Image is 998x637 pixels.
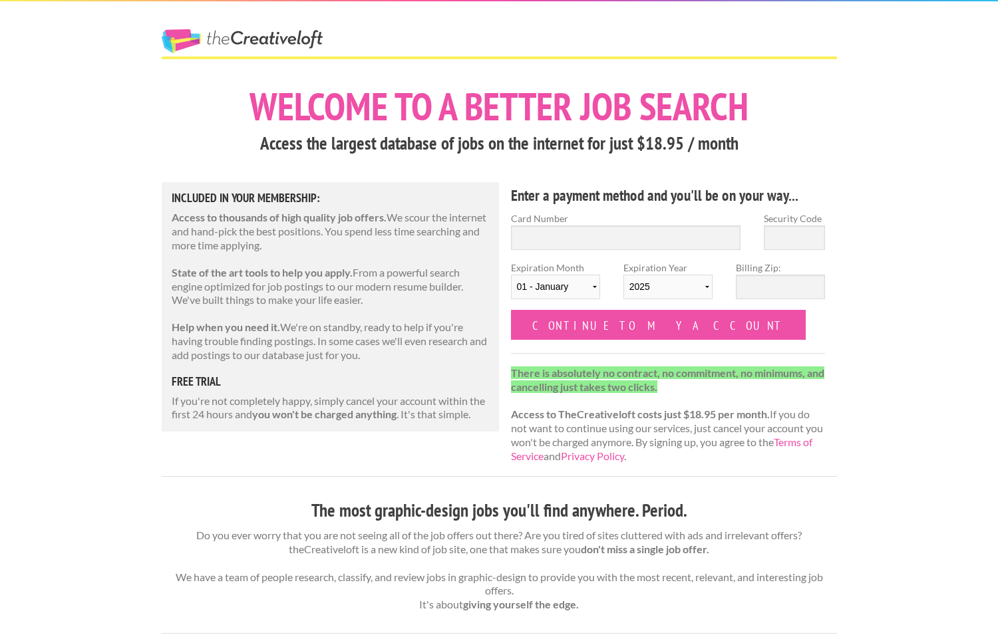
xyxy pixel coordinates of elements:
a: Privacy Policy [561,449,624,462]
label: Expiration Year [623,261,713,310]
label: Billing Zip: [736,261,825,275]
strong: you won't be charged anything [252,408,397,420]
strong: don't miss a single job offer. [581,543,709,555]
p: If you do not want to continue using our services, just cancel your account you won't be charged ... [511,366,826,463]
p: From a powerful search engine optimized for job postings to our modern resume builder. We've buil... [172,266,490,307]
strong: giving yourself the edge. [463,598,579,610]
input: Continue to my account [511,310,806,340]
h5: free trial [172,376,490,388]
select: Expiration Month [511,275,600,299]
h4: Enter a payment method and you'll be on your way... [511,185,826,206]
h3: Access the largest database of jobs on the internet for just $18.95 / month [162,131,837,156]
p: We're on standby, ready to help if you're having trouble finding postings. In some cases we'll ev... [172,320,490,362]
label: Security Code [764,211,825,225]
strong: Access to TheCreativeloft costs just $18.95 per month. [511,408,770,420]
h1: Welcome to a better job search [162,87,837,126]
label: Card Number [511,211,741,225]
a: The Creative Loft [162,29,323,53]
p: We scour the internet and hand-pick the best positions. You spend less time searching and more ti... [172,211,490,252]
p: Do you ever worry that you are not seeing all of the job offers out there? Are you tired of sites... [162,529,837,612]
h3: The most graphic-design jobs you'll find anywhere. Period. [162,498,837,523]
h5: Included in Your Membership: [172,192,490,204]
strong: Help when you need it. [172,320,280,333]
strong: State of the art tools to help you apply. [172,266,353,279]
label: Expiration Month [511,261,600,310]
a: Terms of Service [511,436,812,462]
p: If you're not completely happy, simply cancel your account within the first 24 hours and . It's t... [172,394,490,422]
strong: Access to thousands of high quality job offers. [172,211,387,223]
strong: There is absolutely no contract, no commitment, no minimums, and cancelling just takes two clicks. [511,366,824,393]
select: Expiration Year [623,275,713,299]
